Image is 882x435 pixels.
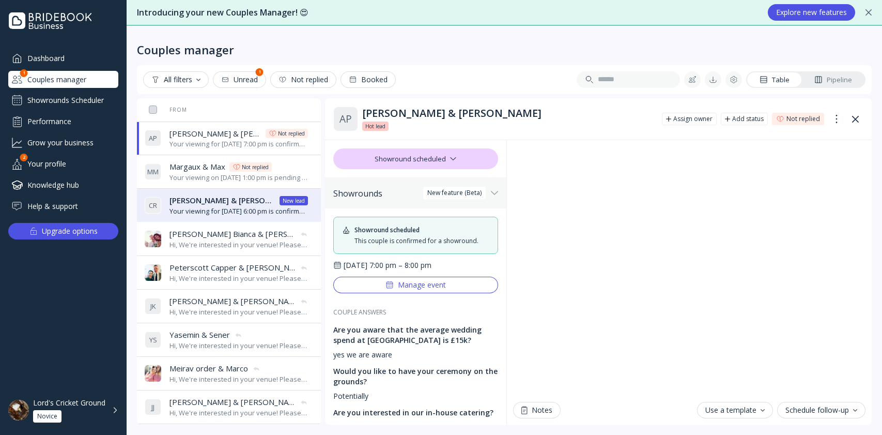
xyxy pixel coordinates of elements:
div: Y S [145,332,161,348]
div: A P [145,130,161,146]
div: New feature (Beta) [427,189,482,197]
div: J K [145,298,161,314]
div: 2 [20,154,28,161]
button: Unread [213,71,266,88]
div: Hi, We're interested in your venue! Please can you share your availability around our ideal date,... [169,408,307,418]
div: Manage event [385,281,446,289]
div: New lead [283,197,305,205]
a: Knowledge hub [8,176,118,193]
div: Hi, We're interested in your venue! Please can you share your availability around our ideal date,... [169,307,307,317]
button: Upgrade options [8,223,118,239]
div: Lord's Cricket Ground [33,398,105,408]
span: [PERSON_NAME] & [PERSON_NAME] [169,195,275,206]
div: Notes [521,406,552,414]
div: Novice [37,412,57,421]
button: Booked [341,71,396,88]
button: Not replied [270,71,336,88]
img: dpr=2,fit=cover,g=face,w=32,h=32 [145,231,161,247]
a: Couples manager1 [8,71,118,88]
span: [PERSON_NAME] & [PERSON_NAME] [169,128,261,139]
div: Are you interested in our in-house catering? [333,408,499,418]
iframe: Chat [513,140,865,396]
div: yes! [333,422,499,432]
div: Your profile [8,155,118,172]
div: Schedule follow-up [785,406,857,414]
div: Pipeline [814,75,852,85]
button: Use a template [697,402,773,418]
a: Help & support [8,198,118,215]
div: [DATE] 7:00 pm – 8:00 pm [344,260,431,271]
span: [PERSON_NAME] & [PERSON_NAME] [169,397,295,408]
div: Showrounds [333,188,487,199]
span: Yasemin & Sener [169,329,230,340]
div: Your viewing for [DATE] 6:00 pm is confirmed. [169,206,307,216]
div: Are you aware that the average wedding spend at [GEOGRAPHIC_DATA] is £15k? [333,325,499,346]
div: All filters [151,76,200,84]
div: Upgrade options [42,224,98,238]
div: Hi, We're interested in your venue! Please can you share your availability around our ideal date,... [169,274,307,283]
a: Showrounds Scheduler [8,92,118,109]
div: Hi, We're interested in your venue! Please can you share your availability around our ideal date,... [169,341,307,351]
div: Assign owner [673,115,713,123]
div: Introducing your new Couples Manager! 😍 [137,7,757,19]
span: [PERSON_NAME] & [PERSON_NAME] [169,296,295,307]
div: Hi, We're interested in your venue! Please can you share your availability around our ideal date,... [169,240,307,250]
div: Unread [221,76,258,84]
div: Not replied [786,115,820,123]
div: A P [333,107,358,131]
button: Explore new features [768,4,855,21]
div: M M [145,163,161,180]
div: Couples manager [137,42,234,57]
div: Table [760,75,790,85]
button: Notes [513,402,561,418]
div: This couple is confirmed for a showround. [354,236,490,245]
div: Add status [732,115,764,123]
span: Meirav order & Marco [169,363,248,374]
img: dpr=2,fit=cover,g=face,w=32,h=32 [145,264,161,281]
div: Showround scheduled [333,148,499,169]
div: Use a template [705,406,765,414]
div: Not replied [278,76,328,84]
button: Schedule follow-up [777,402,865,418]
div: Couples manager [8,71,118,88]
div: Booked [349,76,388,84]
div: 1 [20,69,28,77]
div: Your viewing on [DATE] 1:00 pm is pending confirmation. The venue will approve or decline shortly... [169,173,307,183]
button: All filters [143,71,209,88]
a: Your profile2 [8,155,118,172]
div: [PERSON_NAME] & [PERSON_NAME] [362,107,654,119]
span: Margaux & Max [169,161,225,172]
div: Would you like to have your ceremony on the grounds? [333,366,499,387]
div: Hi, We're interested in your venue! Please can you share your availability around our ideal date,... [169,374,307,384]
div: From [145,106,187,113]
div: Not replied [242,163,269,171]
div: C R [145,197,161,214]
span: [PERSON_NAME] Bianca & [PERSON_NAME] [169,229,295,239]
span: Hot lead [365,122,385,130]
div: Not replied [278,129,305,138]
div: COUPLE ANSWERS [333,308,499,317]
div: Your viewing for [DATE] 7:00 pm is confirmed. [169,139,307,149]
img: dpr=2,fit=cover,g=face,w=32,h=32 [145,365,161,382]
a: Dashboard [8,50,118,67]
div: Explore new features [776,8,847,17]
a: Grow your business [8,134,118,151]
div: Potentially [333,391,499,401]
div: yes we are aware [333,350,499,360]
div: Showround scheduled [354,226,420,234]
a: Performance [8,113,118,130]
span: Peterscott Capper & [PERSON_NAME] [169,262,295,273]
button: Manage event [333,277,499,293]
div: J J [145,399,161,415]
img: dpr=2,fit=cover,g=face,w=48,h=48 [8,400,29,421]
div: 1 [256,68,264,76]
